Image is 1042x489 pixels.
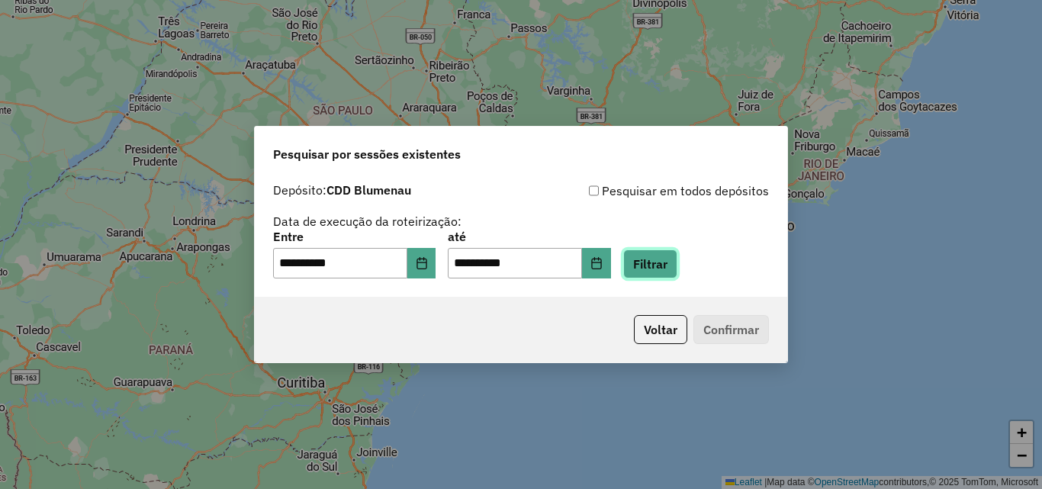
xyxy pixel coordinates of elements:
[623,249,677,278] button: Filtrar
[273,181,411,199] label: Depósito:
[448,227,610,246] label: até
[273,145,461,163] span: Pesquisar por sessões existentes
[273,212,462,230] label: Data de execução da roteirização:
[521,182,769,200] div: Pesquisar em todos depósitos
[582,248,611,278] button: Choose Date
[273,227,436,246] label: Entre
[634,315,687,344] button: Voltar
[407,248,436,278] button: Choose Date
[326,182,411,198] strong: CDD Blumenau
